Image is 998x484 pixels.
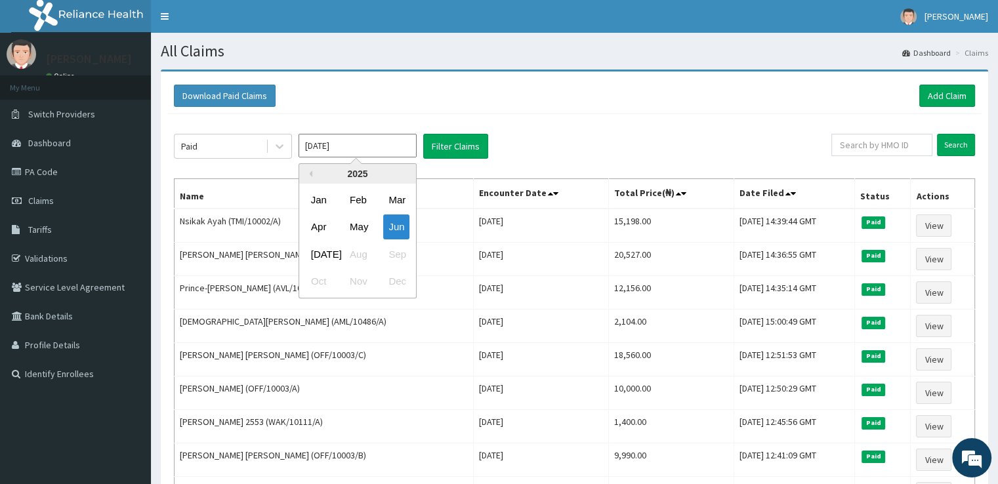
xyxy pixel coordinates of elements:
input: Search [937,134,975,156]
a: View [916,382,951,404]
span: Paid [862,317,885,329]
td: Nsikak Ayah (TMI/10002/A) [175,209,474,243]
a: Dashboard [902,47,951,58]
td: 9,990.00 [609,443,734,477]
button: Download Paid Claims [174,85,276,107]
span: [PERSON_NAME] [925,10,988,22]
div: Choose January 2025 [306,188,332,212]
td: [DATE] 15:00:49 GMT [734,310,855,343]
input: Search by HMO ID [831,134,932,156]
img: d_794563401_company_1708531726252_794563401 [24,66,53,98]
td: [DATE] [474,310,609,343]
td: [DATE] [474,376,609,410]
div: Choose March 2025 [383,188,409,212]
td: [DEMOGRAPHIC_DATA][PERSON_NAME] (AML/10486/A) [175,310,474,343]
td: [DATE] 14:39:44 GMT [734,209,855,243]
td: 20,527.00 [609,243,734,276]
div: Choose June 2025 [383,215,409,239]
td: [DATE] [474,276,609,310]
th: Encounter Date [474,179,609,209]
td: [DATE] [474,209,609,243]
span: Paid [862,384,885,395]
a: View [916,415,951,437]
a: View [916,214,951,237]
a: View [916,315,951,337]
span: We're online! [76,153,181,286]
td: [DATE] 12:41:09 GMT [734,443,855,477]
td: 2,104.00 [609,310,734,343]
div: Minimize live chat window [215,7,247,38]
th: Actions [911,179,975,209]
td: 15,198.00 [609,209,734,243]
span: Paid [862,283,885,295]
span: Switch Providers [28,108,95,120]
th: Name [175,179,474,209]
span: Tariffs [28,224,52,235]
a: Online [46,71,77,81]
input: Select Month and Year [299,134,417,157]
th: Total Price(₦) [609,179,734,209]
div: 2025 [299,164,416,184]
div: Chat with us now [68,73,220,91]
td: [PERSON_NAME] [PERSON_NAME] (OFF/10003/B) [175,443,474,477]
td: Prince-[PERSON_NAME] (AVL/10124/C) [175,276,474,310]
td: [DATE] [474,243,609,276]
a: View [916,248,951,270]
p: [PERSON_NAME] [46,53,132,65]
img: User Image [7,39,36,69]
td: [PERSON_NAME] [PERSON_NAME] (OFF/10003/C) [175,343,474,376]
td: [DATE] [474,443,609,477]
span: Claims [28,195,54,207]
td: 18,560.00 [609,343,734,376]
td: 10,000.00 [609,376,734,410]
td: [PERSON_NAME] (OFF/10003/A) [175,376,474,410]
th: Date Filed [734,179,855,209]
span: Paid [862,250,885,262]
div: Choose July 2025 [306,242,332,266]
td: [DATE] 14:36:55 GMT [734,243,855,276]
div: Paid [181,140,198,153]
div: Choose February 2025 [344,188,371,212]
span: Dashboard [28,137,71,149]
textarea: Type your message and hit 'Enter' [7,334,250,380]
a: View [916,281,951,304]
div: Choose April 2025 [306,215,332,239]
td: [DATE] 12:51:53 GMT [734,343,855,376]
h1: All Claims [161,43,988,60]
td: [PERSON_NAME] [PERSON_NAME] (OFF/10003/C) [175,243,474,276]
td: [DATE] 12:50:29 GMT [734,376,855,410]
a: View [916,449,951,471]
span: Paid [862,417,885,429]
td: [DATE] [474,410,609,443]
span: Paid [862,451,885,462]
span: Paid [862,216,885,228]
td: [PERSON_NAME] 2553 (WAK/10111/A) [175,410,474,443]
td: [DATE] 14:35:14 GMT [734,276,855,310]
button: Filter Claims [423,134,488,159]
div: month 2025-06 [299,186,416,295]
td: [DATE] 12:45:56 GMT [734,410,855,443]
span: Paid [862,350,885,362]
td: 12,156.00 [609,276,734,310]
td: [DATE] [474,343,609,376]
td: 1,400.00 [609,410,734,443]
img: User Image [900,9,917,25]
a: View [916,348,951,371]
th: Status [855,179,911,209]
button: Previous Year [306,171,312,177]
div: Choose May 2025 [344,215,371,239]
a: Add Claim [919,85,975,107]
li: Claims [952,47,988,58]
